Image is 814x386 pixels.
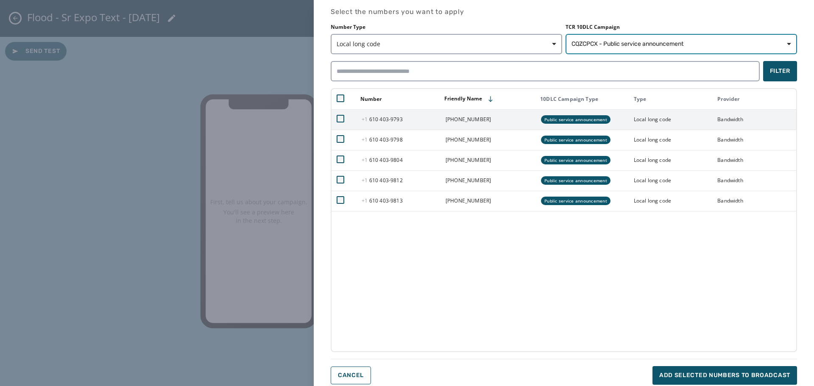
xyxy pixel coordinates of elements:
button: CQZCPCX - Public service announcement [566,34,797,54]
button: Cancel [331,367,371,384]
span: +1 [362,156,369,164]
td: Bandwidth [712,150,796,170]
td: Local long code [629,170,713,191]
td: [PHONE_NUMBER] [440,130,535,150]
div: Public service announcement [541,115,610,124]
td: [PHONE_NUMBER] [440,150,535,170]
button: Filter [763,61,797,81]
span: +1 [362,136,369,143]
td: [PHONE_NUMBER] [440,191,535,211]
span: 610 403 - 9798 [362,136,402,143]
label: TCR 10DLC Campaign [566,24,797,31]
td: Bandwidth [712,130,796,150]
button: Sort by [object Object] [441,92,497,106]
td: Local long code [629,109,713,130]
td: Bandwidth [712,170,796,191]
td: Bandwidth [712,109,796,130]
label: Number Type [331,24,562,31]
span: CQZCPCX - Public service announcement [571,40,683,48]
span: 610 403 - 9813 [362,197,402,204]
button: Local long code [331,34,562,54]
span: Add selected numbers to broadcast [659,371,790,380]
span: Cancel [338,372,364,379]
td: Bandwidth [712,191,796,211]
div: Public service announcement [541,176,610,185]
span: +1 [362,116,369,123]
div: Type [634,96,712,103]
td: Local long code [629,191,713,211]
td: [PHONE_NUMBER] [440,109,535,130]
div: Provider [717,96,796,103]
button: Sort by [object Object] [357,92,385,106]
span: +1 [362,177,369,184]
div: Public service announcement [541,136,610,144]
div: Public service announcement [541,156,610,164]
td: Local long code [629,130,713,150]
span: 610 403 - 9812 [362,177,402,184]
span: 610 403 - 9804 [362,156,402,164]
span: Local long code [337,40,556,48]
td: [PHONE_NUMBER] [440,170,535,191]
div: Public service announcement [541,197,610,205]
td: Local long code [629,150,713,170]
h4: Select the numbers you want to apply [331,7,797,17]
span: +1 [362,197,369,204]
span: 610 403 - 9793 [362,116,402,123]
div: 10DLC Campaign Type [540,96,628,103]
span: Filter [770,67,790,75]
button: Add selected numbers to broadcast [652,366,797,385]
